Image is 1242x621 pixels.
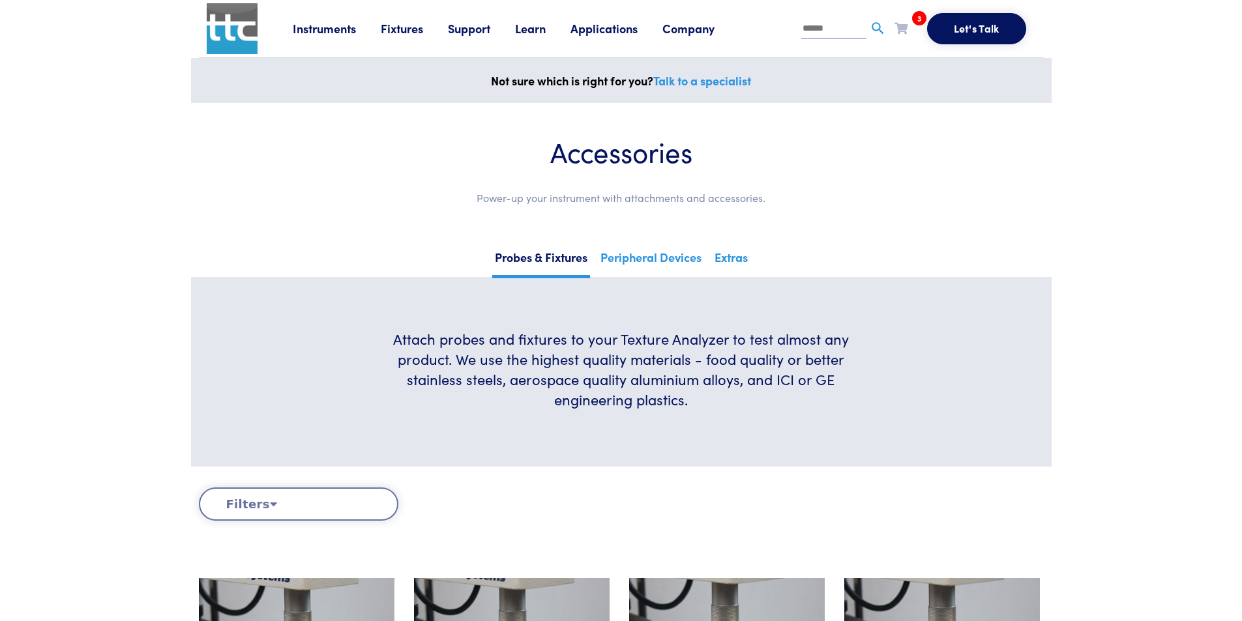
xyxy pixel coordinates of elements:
[515,20,570,36] a: Learn
[653,72,751,89] a: Talk to a specialist
[492,246,590,278] a: Probes & Fixtures
[377,329,865,409] h6: Attach probes and fixtures to your Texture Analyzer to test almost any product. We use the highes...
[570,20,662,36] a: Applications
[381,20,448,36] a: Fixtures
[207,3,258,54] img: ttc_logo_1x1_v1.0.png
[293,20,381,36] a: Instruments
[927,13,1026,44] button: Let's Talk
[598,246,704,275] a: Peripheral Devices
[662,20,739,36] a: Company
[199,487,398,521] button: Filters
[712,246,750,275] a: Extras
[230,190,1013,207] p: Power-up your instrument with attachments and accessories.
[230,134,1013,169] h1: Accessories
[912,11,926,25] span: 3
[199,71,1044,91] p: Not sure which is right for you?
[895,20,908,36] a: 3
[448,20,515,36] a: Support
